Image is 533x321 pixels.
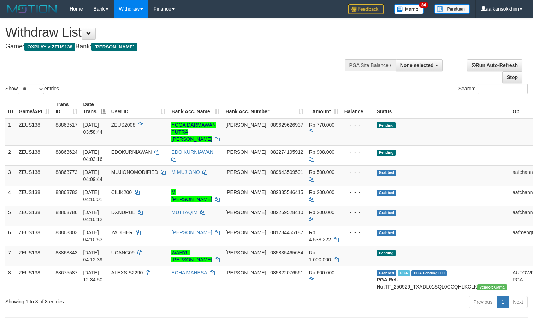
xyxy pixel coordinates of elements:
[502,71,522,83] a: Stop
[16,118,53,146] td: ZEUS138
[478,84,528,94] input: Search:
[270,230,303,235] span: Copy 081284455187 to clipboard
[53,98,80,118] th: Trans ID: activate to sort column ascending
[377,170,396,176] span: Grabbed
[16,246,53,266] td: ZEUS138
[5,145,16,165] td: 2
[111,270,143,275] span: ALEXSIS2290
[55,149,77,155] span: 88863624
[374,98,510,118] th: Status
[344,249,371,256] div: - - -
[16,165,53,186] td: ZEUS138
[111,230,133,235] span: YADIHER
[5,43,348,50] h4: Game: Bank:
[306,98,342,118] th: Amount: activate to sort column ascending
[55,210,77,215] span: 88863786
[111,250,135,255] span: UCANG09
[377,277,398,290] b: PGA Ref. No:
[111,149,152,155] span: EDOKURNIAWAN
[225,230,266,235] span: [PERSON_NAME]
[225,189,266,195] span: [PERSON_NAME]
[24,43,75,51] span: OXPLAY > ZEUS138
[171,169,200,175] a: M MUJIONO
[80,98,108,118] th: Date Trans.: activate to sort column descending
[225,122,266,128] span: [PERSON_NAME]
[5,226,16,246] td: 6
[348,4,384,14] img: Feedback.jpg
[5,186,16,206] td: 4
[374,266,510,293] td: TF_250929_TXADL01SQL0CCQHLKCLK
[377,250,396,256] span: Pending
[16,206,53,226] td: ZEUS138
[171,250,212,262] a: WAHYU [PERSON_NAME]
[171,149,213,155] a: EDO KURNIAWAN
[309,122,334,128] span: Rp 770.000
[16,186,53,206] td: ZEUS138
[91,43,137,51] span: [PERSON_NAME]
[55,230,77,235] span: 88863803
[225,250,266,255] span: [PERSON_NAME]
[171,189,212,202] a: M [PERSON_NAME]
[344,229,371,236] div: - - -
[83,250,102,262] span: [DATE] 04:12:39
[225,210,266,215] span: [PERSON_NAME]
[270,169,303,175] span: Copy 089643509591 to clipboard
[223,98,306,118] th: Bank Acc. Number: activate to sort column ascending
[309,149,334,155] span: Rp 908.000
[83,169,102,182] span: [DATE] 04:09:44
[309,270,334,275] span: Rp 600.000
[458,84,528,94] label: Search:
[111,122,135,128] span: ZEUS2008
[16,145,53,165] td: ZEUS138
[345,59,396,71] div: PGA Site Balance /
[377,122,396,128] span: Pending
[309,230,331,242] span: Rp 4.538.222
[18,84,44,94] select: Showentries
[508,296,528,308] a: Next
[225,270,266,275] span: [PERSON_NAME]
[309,169,334,175] span: Rp 500.000
[309,210,334,215] span: Rp 200.000
[342,98,374,118] th: Balance
[83,189,102,202] span: [DATE] 04:10:01
[270,122,303,128] span: Copy 089629626937 to clipboard
[55,250,77,255] span: 88863843
[270,250,303,255] span: Copy 085835465684 to clipboard
[377,210,396,216] span: Grabbed
[400,62,434,68] span: None selected
[111,210,135,215] span: DXNURUL
[5,98,16,118] th: ID
[111,169,158,175] span: MUJIONOMODIFIED
[171,122,216,142] a: YOGA DARMAWAN PUTRA [PERSON_NAME]
[477,284,507,290] span: Vendor URL: https://trx31.1velocity.biz
[396,59,443,71] button: None selected
[168,98,223,118] th: Bank Acc. Name: activate to sort column ascending
[108,98,169,118] th: User ID: activate to sort column ascending
[16,226,53,246] td: ZEUS138
[377,190,396,196] span: Grabbed
[377,270,396,276] span: Grabbed
[377,150,396,156] span: Pending
[309,189,334,195] span: Rp 200.000
[497,296,509,308] a: 1
[398,270,410,276] span: Marked by aafpengsreynich
[83,230,102,242] span: [DATE] 04:10:53
[225,169,266,175] span: [PERSON_NAME]
[344,121,371,128] div: - - -
[55,270,77,275] span: 88675587
[469,296,497,308] a: Previous
[5,4,59,14] img: MOTION_logo.png
[55,122,77,128] span: 88863517
[5,25,348,40] h1: Withdraw List
[344,269,371,276] div: - - -
[225,149,266,155] span: [PERSON_NAME]
[5,266,16,293] td: 8
[270,189,303,195] span: Copy 082335546415 to clipboard
[419,2,428,8] span: 34
[5,246,16,266] td: 7
[270,149,303,155] span: Copy 082274195912 to clipboard
[5,295,217,305] div: Showing 1 to 8 of 8 entries
[394,4,424,14] img: Button%20Memo.svg
[171,230,212,235] a: [PERSON_NAME]
[16,98,53,118] th: Game/API: activate to sort column ascending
